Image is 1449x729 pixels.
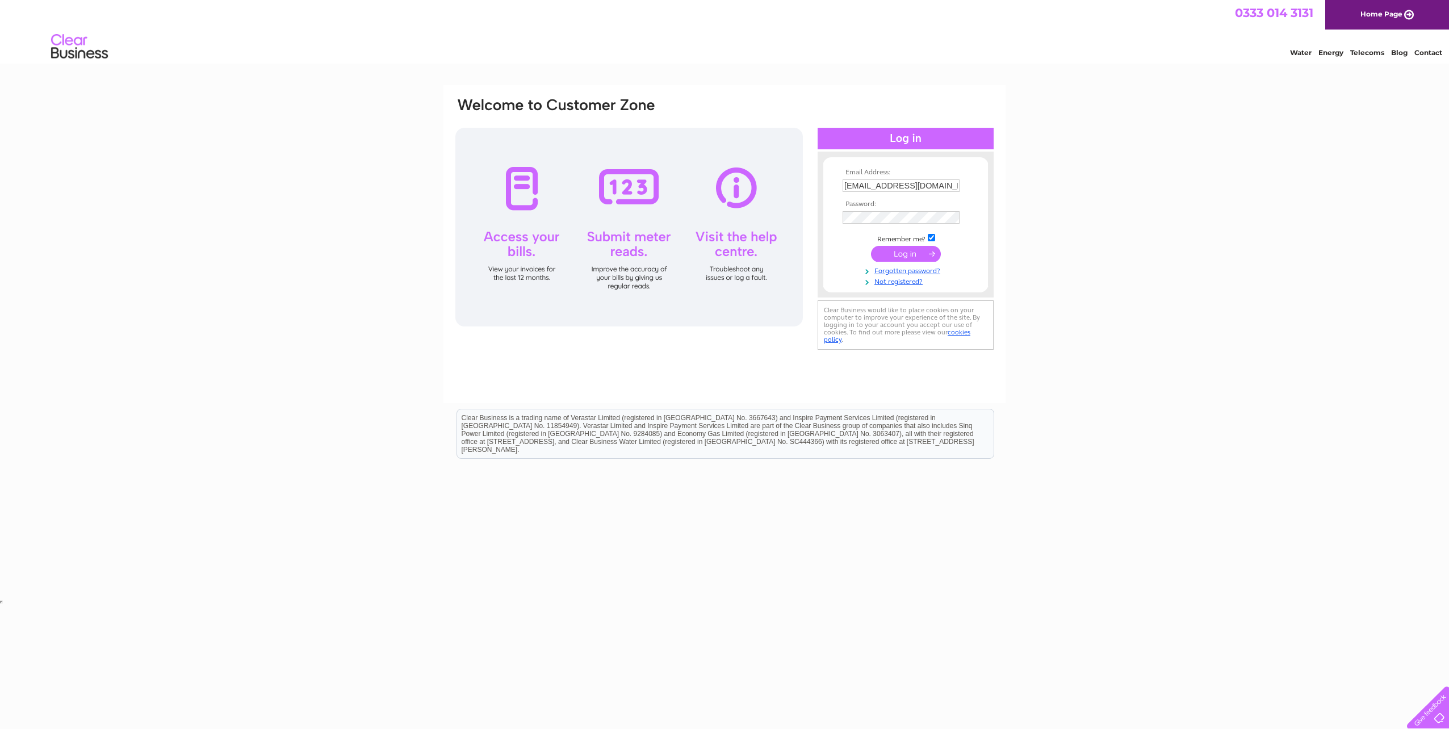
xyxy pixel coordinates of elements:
th: Password: [840,200,971,208]
img: logo.png [51,30,108,64]
a: Not registered? [843,275,971,286]
div: Clear Business is a trading name of Verastar Limited (registered in [GEOGRAPHIC_DATA] No. 3667643... [457,6,994,55]
a: Water [1290,48,1312,57]
a: Blog [1391,48,1408,57]
a: Telecoms [1350,48,1384,57]
th: Email Address: [840,169,971,177]
a: Forgotten password? [843,265,971,275]
a: cookies policy [824,328,970,343]
a: Energy [1318,48,1343,57]
a: Contact [1414,48,1442,57]
td: Remember me? [840,232,971,244]
div: Clear Business would like to place cookies on your computer to improve your experience of the sit... [818,300,994,350]
input: Submit [871,246,941,262]
a: 0333 014 3131 [1235,6,1313,20]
